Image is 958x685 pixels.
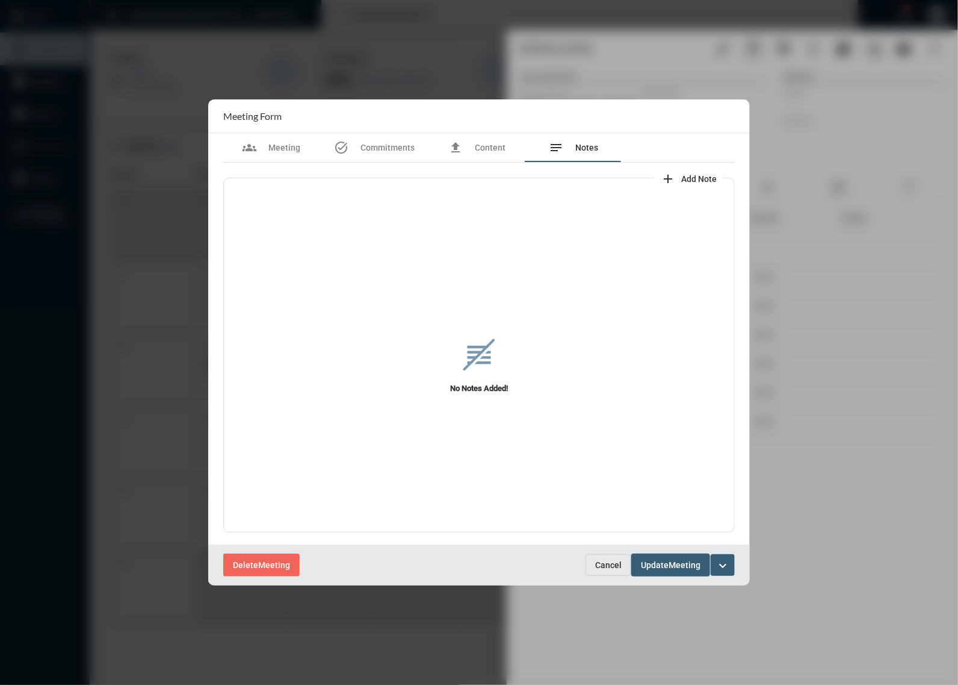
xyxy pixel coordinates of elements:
[243,140,257,155] mat-icon: groups
[661,172,675,186] mat-icon: add
[223,110,282,122] h2: Meeting Form
[223,384,735,393] h5: No Notes Added!
[681,174,717,184] span: Add Note
[463,339,495,371] mat-icon: reorder
[641,561,669,571] span: Update
[258,561,290,571] span: Meeting
[449,140,463,155] mat-icon: file_upload
[669,561,700,571] span: Meeting
[233,561,258,571] span: Delete
[360,143,415,152] span: Commitments
[549,140,563,155] mat-icon: notes
[655,166,723,190] button: add note
[223,554,300,576] button: DeleteMeeting
[595,560,622,570] span: Cancel
[334,140,348,155] mat-icon: task_alt
[631,554,710,576] button: UpdateMeeting
[475,143,506,152] span: Content
[575,143,598,152] span: Notes
[715,558,730,573] mat-icon: expand_more
[586,554,631,576] button: Cancel
[269,143,301,152] span: Meeting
